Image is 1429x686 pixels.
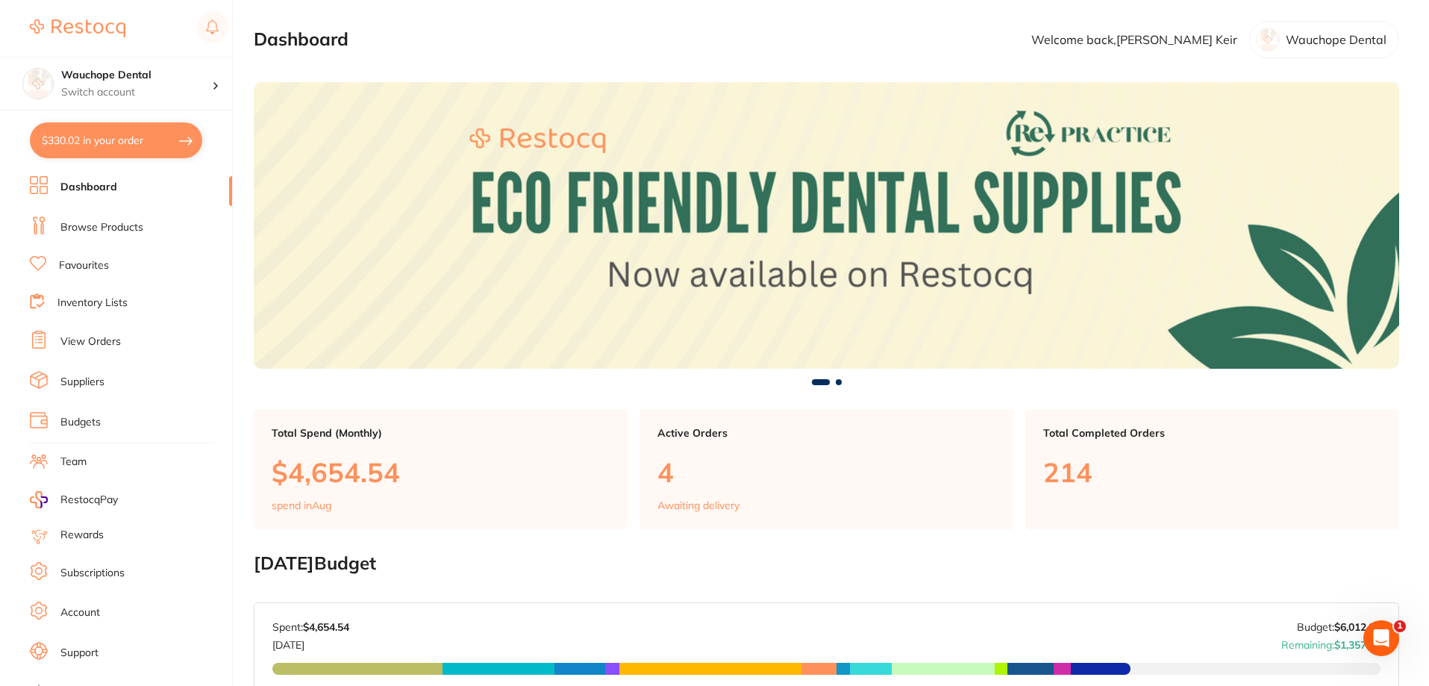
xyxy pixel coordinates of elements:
p: 4 [657,457,995,487]
a: Active Orders4Awaiting delivery [640,409,1013,530]
strong: $4,654.54 [303,620,349,634]
p: Switch account [61,85,212,100]
img: Restocq Logo [30,19,125,37]
iframe: Intercom live chat [1363,620,1399,656]
a: Suppliers [60,375,104,390]
p: Welcome back, [PERSON_NAME] Keir [1031,33,1237,46]
a: Team [60,455,87,470]
a: Budgets [60,415,101,430]
a: Restocq Logo [30,11,125,46]
a: Account [60,605,100,620]
a: Browse Products [60,220,143,235]
a: Subscriptions [60,566,125,581]
p: spend in Aug [272,499,331,511]
p: $4,654.54 [272,457,610,487]
a: View Orders [60,334,121,349]
a: Rewards [60,528,104,543]
p: Active Orders [657,427,995,439]
a: Dashboard [60,180,117,195]
p: Wauchope Dental [1286,33,1386,46]
img: Wauchope Dental [23,69,53,99]
h4: Wauchope Dental [61,68,212,83]
p: Budget: [1297,621,1380,633]
p: Spent: [272,621,349,633]
p: [DATE] [272,633,349,651]
a: Support [60,646,99,661]
strong: $6,012.00 [1334,620,1380,634]
h2: [DATE] Budget [254,553,1399,574]
img: RestocqPay [30,491,48,508]
strong: $1,357.46 [1334,638,1380,652]
p: Remaining: [1281,633,1380,651]
p: Awaiting delivery [657,499,739,511]
a: Total Spend (Monthly)$4,654.54spend inAug [254,409,628,530]
p: Total Completed Orders [1043,427,1381,439]
img: Dashboard [254,82,1399,369]
a: Inventory Lists [57,296,128,311]
p: Total Spend (Monthly) [272,427,610,439]
p: 214 [1043,457,1381,487]
a: Total Completed Orders214 [1025,409,1399,530]
span: 1 [1394,620,1406,632]
h2: Dashboard [254,29,348,50]
a: Favourites [59,258,109,273]
span: RestocqPay [60,493,118,508]
a: RestocqPay [30,491,118,508]
button: $330.02 in your order [30,122,202,158]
